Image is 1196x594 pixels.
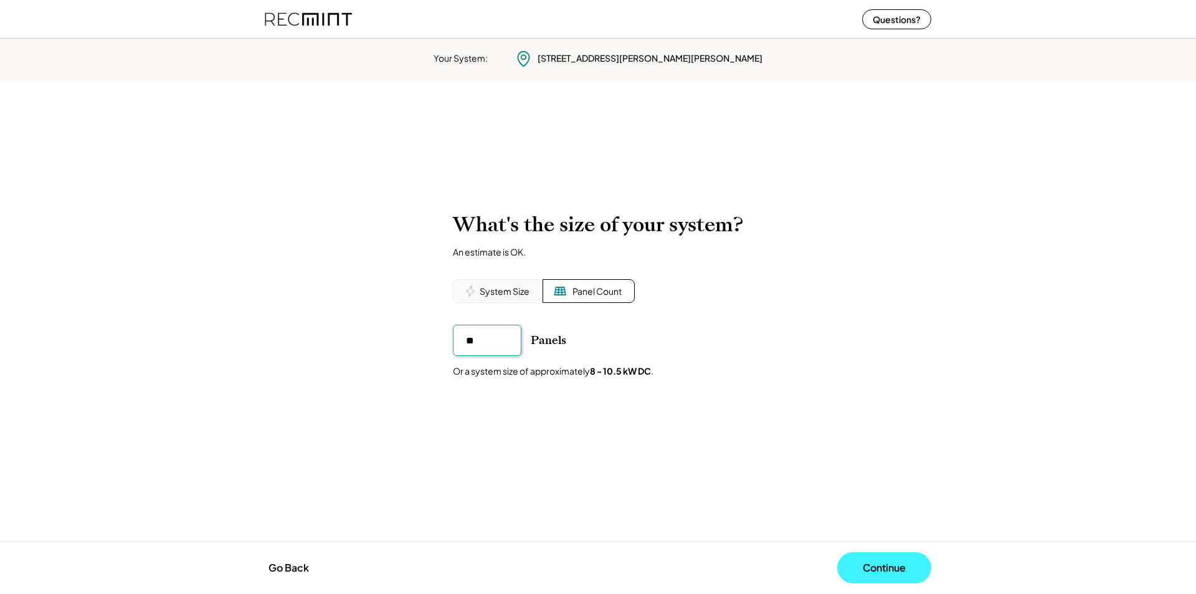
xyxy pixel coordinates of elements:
strong: 8 - 10.5 kW DC [590,365,651,376]
div: [STREET_ADDRESS][PERSON_NAME][PERSON_NAME] [538,52,762,65]
div: Your System: [434,52,488,65]
img: recmint-logotype%403x%20%281%29.jpeg [265,2,352,36]
div: An estimate is OK. [453,246,526,257]
div: Panel Count [572,285,622,298]
h2: What's the size of your system? [453,213,743,237]
button: Continue [837,552,931,583]
div: Panels [531,333,566,348]
button: Questions? [862,9,931,29]
button: Go Back [265,554,313,582]
div: System Size [480,285,529,298]
div: Or a system size of approximately . [453,365,653,378]
img: Solar%20Panel%20Icon.svg [554,285,566,297]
